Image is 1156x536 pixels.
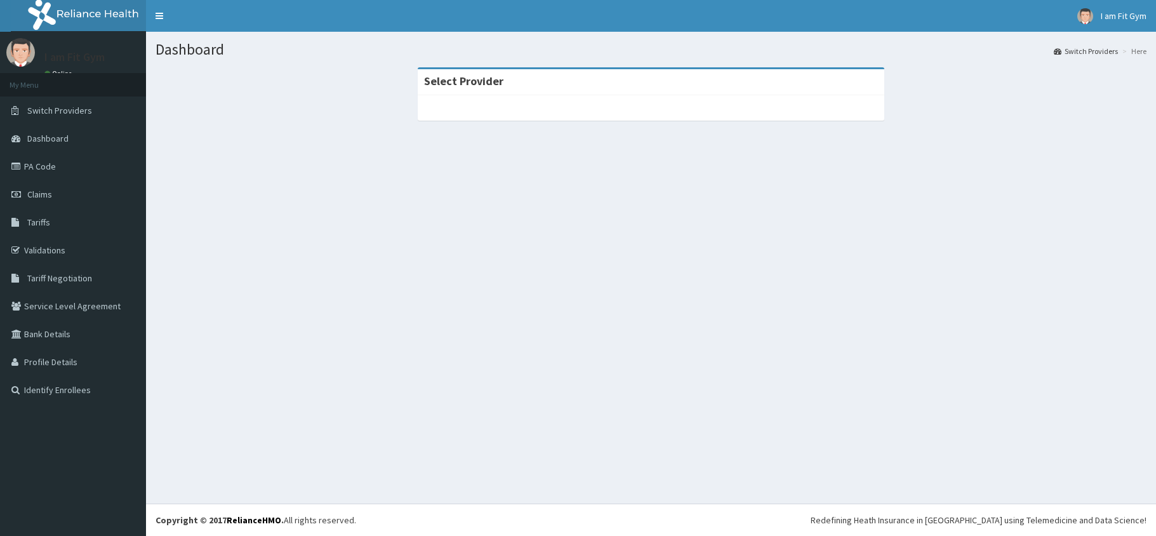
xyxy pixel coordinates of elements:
[6,38,35,67] img: User Image
[424,74,503,88] strong: Select Provider
[811,514,1146,526] div: Redefining Heath Insurance in [GEOGRAPHIC_DATA] using Telemedicine and Data Science!
[227,514,281,526] a: RelianceHMO
[1054,46,1118,57] a: Switch Providers
[44,69,75,78] a: Online
[27,189,52,200] span: Claims
[1077,8,1093,24] img: User Image
[27,133,69,144] span: Dashboard
[1119,46,1146,57] li: Here
[1101,10,1146,22] span: I am Fit Gym
[27,217,50,228] span: Tariffs
[146,504,1156,536] footer: All rights reserved.
[44,51,105,63] p: I am Fit Gym
[27,105,92,116] span: Switch Providers
[27,272,92,284] span: Tariff Negotiation
[156,514,284,526] strong: Copyright © 2017 .
[156,41,1146,58] h1: Dashboard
